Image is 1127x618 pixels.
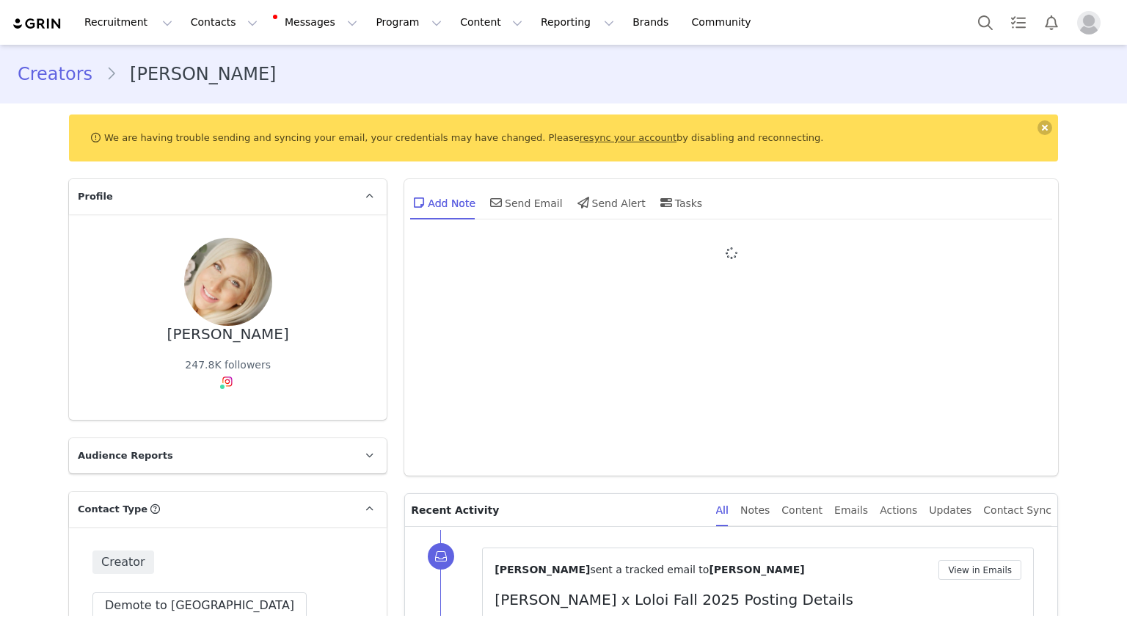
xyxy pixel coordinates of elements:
span: sent a tracked email to [590,564,709,575]
div: Add Note [410,185,475,220]
img: placeholder-profile.jpg [1077,11,1101,34]
div: Send Alert [575,185,646,220]
a: Brands [624,6,682,39]
span: [PERSON_NAME] [709,564,804,575]
a: Community [683,6,767,39]
button: Recruitment [76,6,181,39]
div: 247.8K followers [185,357,271,373]
button: Notifications [1035,6,1068,39]
button: Content [451,6,531,39]
div: Emails [834,494,868,527]
a: resync your account [580,132,676,143]
div: Send Email [487,185,563,220]
span: Contact Type [78,502,147,517]
button: Program [367,6,451,39]
div: [PERSON_NAME] [167,326,289,343]
a: Creators [18,61,106,87]
div: Notes [740,494,770,527]
button: Contacts [182,6,266,39]
button: Reporting [532,6,623,39]
div: Contact Sync [983,494,1051,527]
button: Messages [267,6,366,39]
img: instagram.svg [222,376,233,388]
div: Content [781,494,823,527]
button: View in Emails [938,560,1021,580]
p: Recent Activity [411,494,704,526]
button: Profile [1068,11,1115,34]
div: Actions [880,494,917,527]
a: Tasks [1002,6,1035,39]
span: Profile [78,189,113,204]
img: grin logo [12,17,63,31]
img: 4beff6a3-ee37-48da-99d1-4aa042717a69.jpg [184,238,272,326]
div: Tasks [657,185,703,220]
div: Updates [929,494,971,527]
div: All [716,494,729,527]
p: [PERSON_NAME] x Loloi Fall 2025 Posting Details [495,589,1021,611]
span: [PERSON_NAME] [495,564,590,575]
button: Search [969,6,1002,39]
span: Audience Reports [78,448,173,463]
span: Creator [92,550,154,574]
div: We are having trouble sending and syncing your email, your credentials may have changed. Please b... [69,114,1058,161]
